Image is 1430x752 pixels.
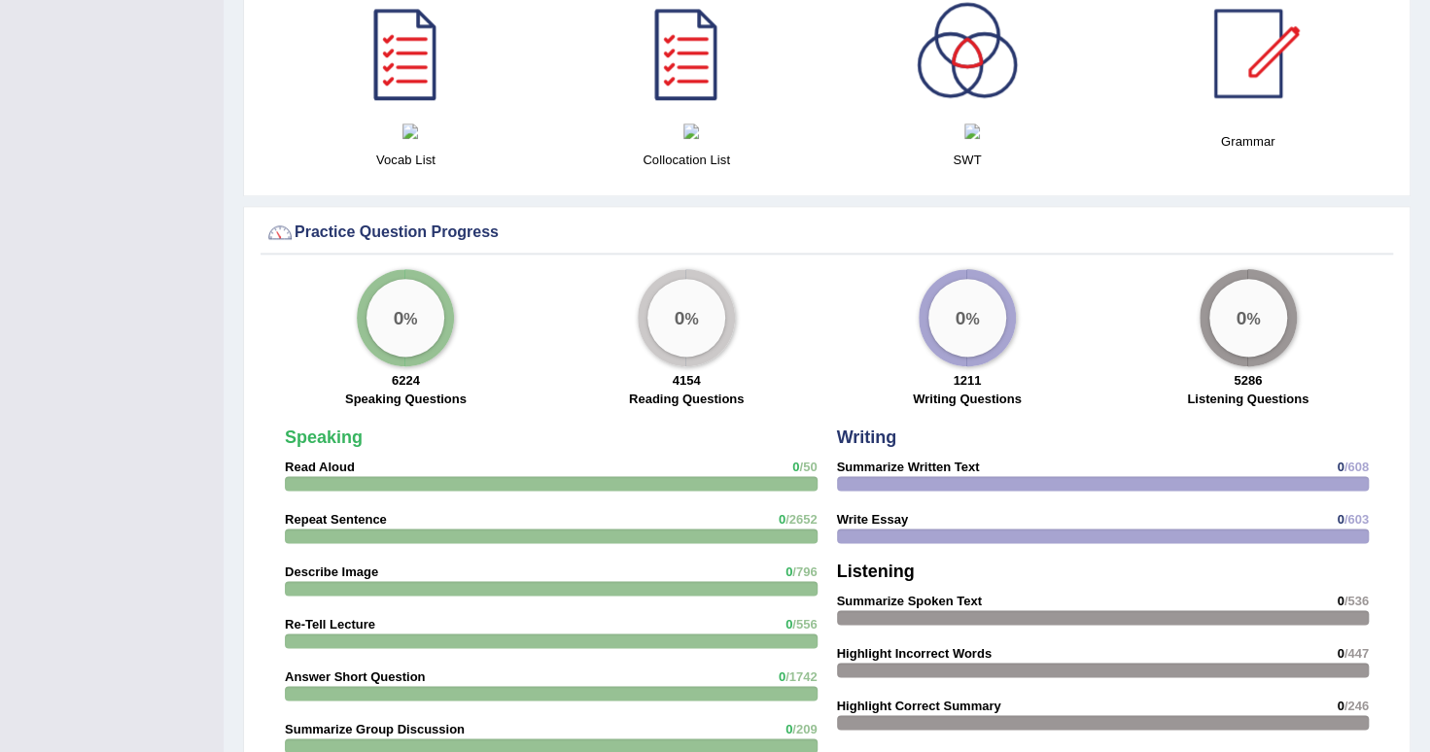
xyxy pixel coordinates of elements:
[837,150,1099,170] h4: SWT
[1234,373,1262,388] strong: 5286
[1337,512,1343,527] span: 0
[785,564,792,579] span: 0
[1236,306,1246,327] big: 0
[837,460,980,474] strong: Summarize Written Text
[792,460,799,474] span: 0
[285,512,387,527] strong: Repeat Sentence
[1187,390,1308,408] label: Listening Questions
[913,390,1022,408] label: Writing Questions
[785,669,818,684] span: /1742
[366,279,444,357] div: %
[345,390,467,408] label: Speaking Questions
[953,373,981,388] strong: 1211
[265,218,1388,247] div: Practice Question Progress
[285,722,465,736] strong: Summarize Group Discussion
[1337,460,1343,474] span: 0
[837,427,897,447] strong: Writing
[285,669,425,684] strong: Answer Short Question
[1117,131,1378,152] h4: Grammar
[402,123,418,139] img: icon-fill.png
[792,722,817,736] span: /209
[394,306,404,327] big: 0
[1337,646,1343,661] span: 0
[647,279,725,357] div: %
[1337,594,1343,608] span: 0
[785,512,818,527] span: /2652
[1337,699,1343,713] span: 0
[1344,460,1369,474] span: /608
[837,562,915,581] strong: Listening
[779,512,785,527] span: 0
[792,564,817,579] span: /796
[275,150,537,170] h4: Vocab List
[1344,512,1369,527] span: /603
[792,617,817,632] span: /556
[672,121,711,140] div: Open with pdfFiller
[785,617,792,632] span: 0
[779,669,785,684] span: 0
[285,617,375,632] strong: Re-Tell Lecture
[953,121,992,140] div: Open with pdfFiller
[629,390,744,408] label: Reading Questions
[928,279,1006,357] div: %
[392,373,420,388] strong: 6224
[1344,594,1369,608] span: /536
[285,564,378,579] strong: Describe Image
[683,123,699,139] img: icon-fill.png
[673,373,701,388] strong: 4154
[785,722,792,736] span: 0
[837,512,908,527] strong: Write Essay
[285,460,355,474] strong: Read Aloud
[285,427,363,447] strong: Speaking
[837,594,982,608] strong: Summarize Spoken Text
[837,699,1001,713] strong: Highlight Correct Summary
[799,460,817,474] span: /50
[391,121,430,140] div: Open with pdfFiller
[675,306,685,327] big: 0
[1344,646,1369,661] span: /447
[955,306,965,327] big: 0
[837,646,992,661] strong: Highlight Incorrect Words
[964,123,980,139] img: icon-fill.png
[1209,279,1287,357] div: %
[556,150,818,170] h4: Collocation List
[1344,699,1369,713] span: /246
